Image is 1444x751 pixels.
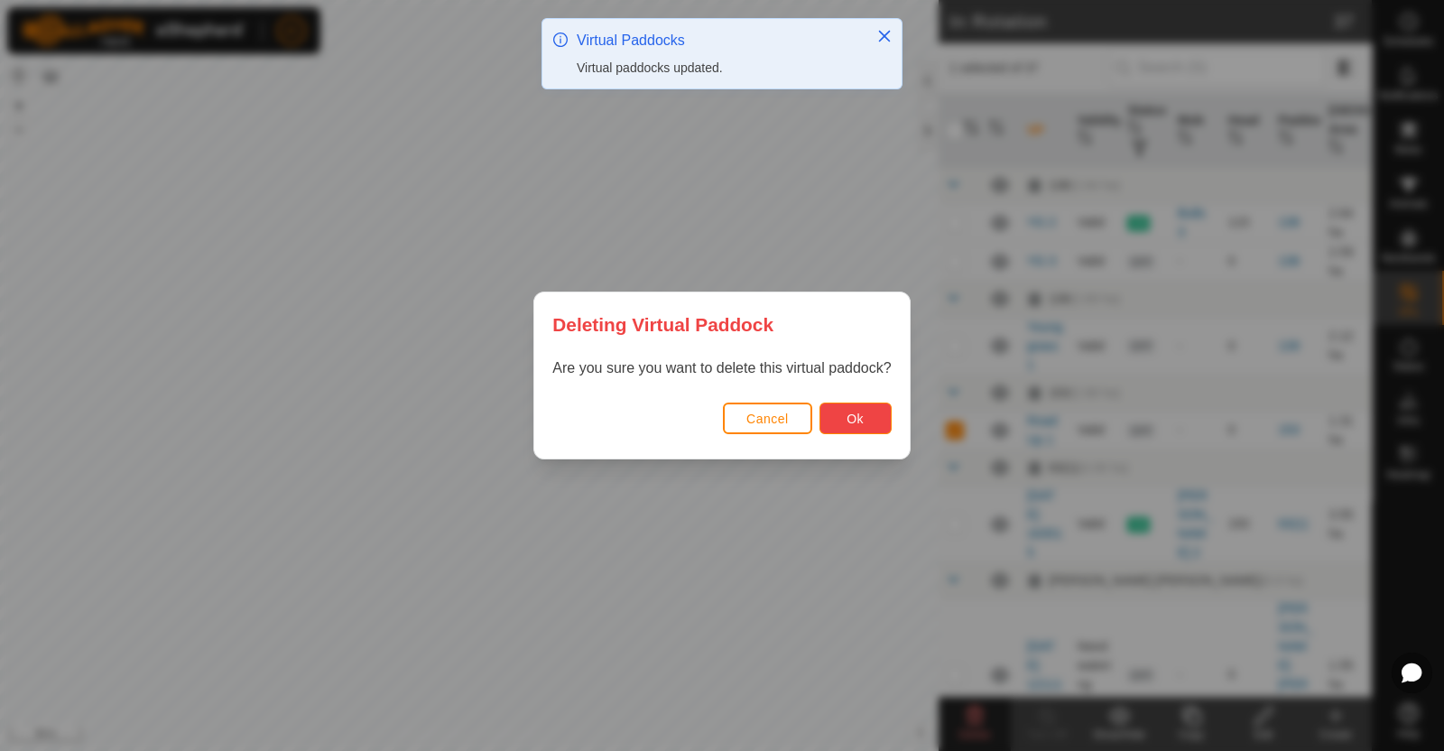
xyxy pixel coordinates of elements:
[746,412,789,426] span: Cancel
[552,311,773,338] span: Deleting Virtual Paddock
[552,357,891,379] p: Are you sure you want to delete this virtual paddock?
[577,30,858,51] div: Virtual Paddocks
[872,23,897,49] button: Close
[819,403,892,434] button: Ok
[847,412,864,426] span: Ok
[723,403,812,434] button: Cancel
[577,59,858,78] div: Virtual paddocks updated.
